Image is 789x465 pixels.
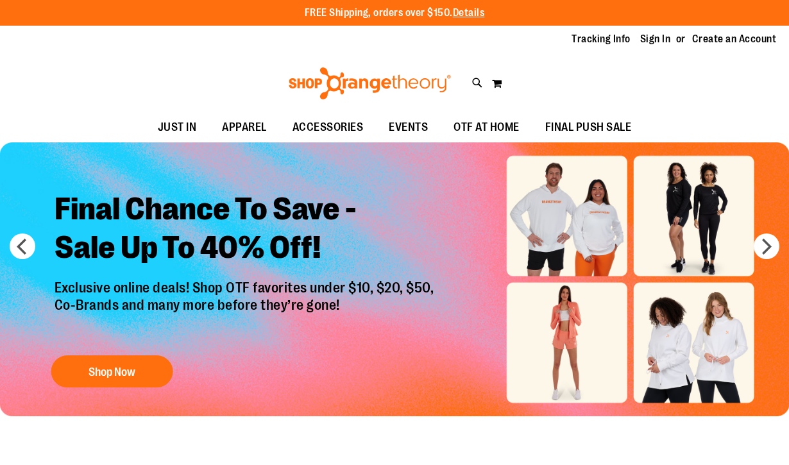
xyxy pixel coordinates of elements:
a: Tracking Info [572,32,631,46]
button: prev [10,233,35,259]
button: next [754,233,779,259]
button: Shop Now [51,355,173,387]
span: JUST IN [158,113,197,142]
span: EVENTS [389,113,428,142]
span: APPAREL [222,113,267,142]
span: OTF AT HOME [454,113,520,142]
p: FREE Shipping, orders over $150. [305,6,485,21]
h2: Final Chance To Save - Sale Up To 40% Off! [45,181,447,280]
img: Shop Orangetheory [287,67,453,99]
a: Final Chance To Save -Sale Up To 40% Off! Exclusive online deals! Shop OTF favorites under $10, $... [45,181,447,394]
a: Create an Account [692,32,777,46]
a: Sign In [640,32,671,46]
span: FINAL PUSH SALE [545,113,632,142]
p: Exclusive online deals! Shop OTF favorites under $10, $20, $50, Co-Brands and many more before th... [45,280,447,343]
span: ACCESSORIES [293,113,364,142]
a: Details [453,7,485,19]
